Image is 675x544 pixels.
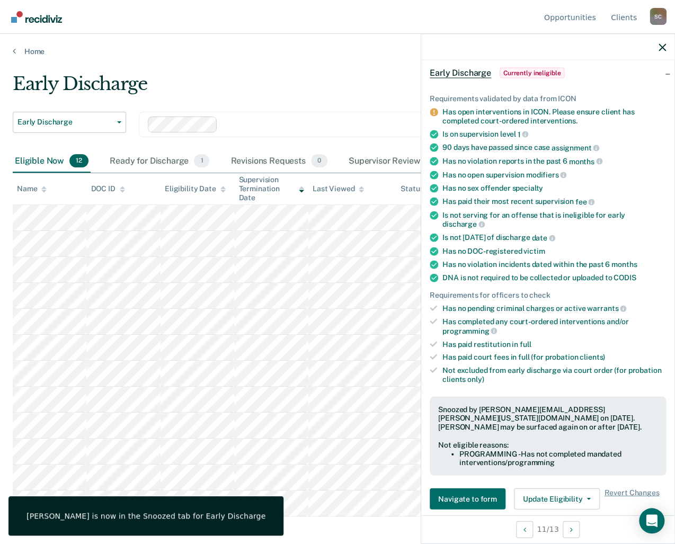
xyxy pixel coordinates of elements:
div: Is on supervision level [442,129,666,139]
span: Early Discharge [430,68,491,78]
div: Snoozed by [PERSON_NAME][EMAIL_ADDRESS][PERSON_NAME][US_STATE][DOMAIN_NAME] on [DATE]. [PERSON_NA... [438,405,658,431]
div: Is not serving for an offense that is ineligible for early [442,210,666,228]
div: Eligibility Date [165,184,226,193]
div: DOC ID [91,184,125,193]
div: Has no DOC-registered [442,246,666,255]
div: Has paid court fees in full (for probation [442,353,666,362]
div: Early Discharge [13,73,620,103]
div: Has no violation reports in the past 6 [442,156,666,166]
span: fee [575,197,594,206]
span: 1 [518,130,529,138]
div: DNA is not required to be collected or uploaded to [442,273,666,282]
span: victim [523,246,545,255]
span: 12 [69,154,88,168]
div: Has no violation incidents dated within the past 6 [442,260,666,269]
div: Supervision Termination Date [238,175,304,202]
button: Update Eligibility [514,488,600,510]
div: Has completed any court-ordered interventions and/or [442,317,666,335]
div: Has paid restitution in [442,340,666,349]
button: Previous Opportunity [516,521,533,538]
div: Last Viewed [313,184,364,193]
div: 90 days have passed since case [442,143,666,153]
span: Revert Changes [604,488,659,510]
span: specialty [512,184,543,192]
div: Has paid their most recent supervision [442,197,666,207]
img: Recidiviz [11,11,62,23]
div: Is not [DATE] of discharge [442,233,666,243]
div: Early DischargeCurrently ineligible [421,56,674,90]
span: full [520,340,531,348]
span: 0 [311,154,327,168]
div: S C [650,8,667,25]
span: date [531,233,555,242]
span: CODIS [614,273,636,281]
span: Early Discharge [17,118,113,127]
button: Profile dropdown button [650,8,667,25]
li: PROGRAMMING - Has not completed mandated interventions/programming [459,449,658,467]
a: Home [13,47,662,56]
div: Status [401,184,423,193]
div: Has no open supervision [442,170,666,180]
button: Navigate to form [430,488,505,510]
div: Requirements validated by data from ICON [430,94,666,103]
div: Ready for Discharge [108,150,211,173]
span: Currently ineligible [500,68,565,78]
span: modifiers [526,171,567,179]
span: months [569,157,602,165]
div: Not excluded from early discharge via court order (for probation clients [442,366,666,384]
span: programming [442,326,497,335]
span: discharge [442,220,485,228]
span: 1 [194,154,209,168]
span: months [611,260,637,268]
span: clients) [580,353,605,361]
div: Has open interventions in ICON. Please ensure client has completed court-ordered interventions. [442,108,666,126]
div: Not eligible reasons: [438,440,658,449]
div: 11 / 13 [421,515,674,543]
div: Requirements for officers to check [430,290,666,299]
div: Revisions Requests [228,150,329,173]
div: Supervisor Review [347,150,445,173]
span: only) [467,374,484,383]
div: Open Intercom Messenger [639,508,664,533]
div: Has no pending criminal charges or active [442,304,666,313]
span: warrants [587,304,626,313]
button: Next Opportunity [563,521,580,538]
div: Eligible Now [13,150,91,173]
a: Navigate to form link [430,488,510,510]
div: Name [17,184,47,193]
div: [PERSON_NAME] is now in the Snoozed tab for Early Discharge [26,511,265,521]
div: Has no sex offender [442,184,666,193]
span: assignment [552,144,599,152]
